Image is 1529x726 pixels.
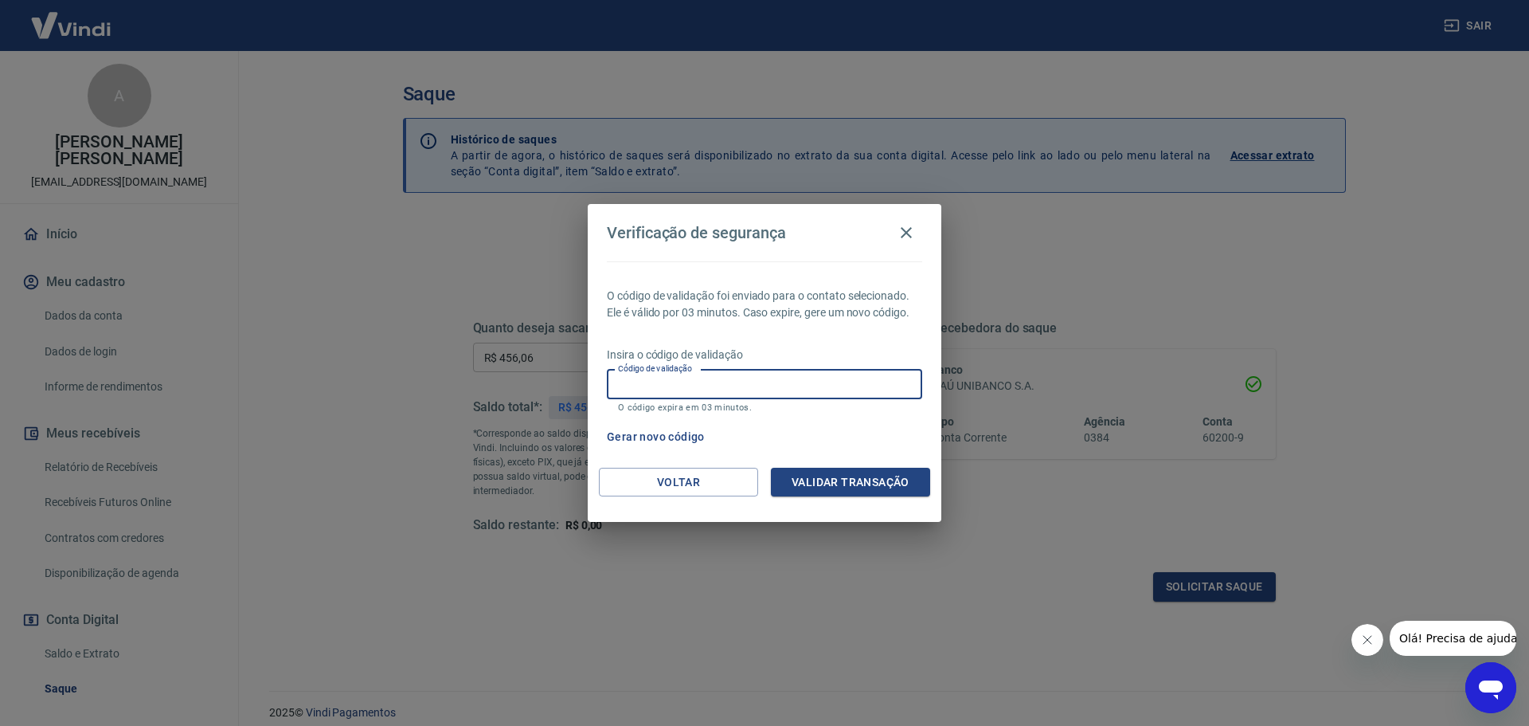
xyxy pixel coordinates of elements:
[618,363,692,375] label: Código de validação
[1390,621,1516,656] iframe: Mensagem da empresa
[771,468,930,497] button: Validar transação
[599,468,758,497] button: Voltar
[607,223,786,242] h4: Verificação de segurança
[600,422,711,452] button: Gerar novo código
[607,288,922,321] p: O código de validação foi enviado para o contato selecionado. Ele é válido por 03 minutos. Caso e...
[607,347,922,363] p: Insira o código de validação
[1351,624,1383,656] iframe: Fechar mensagem
[618,402,911,413] p: O código expira em 03 minutos.
[10,11,134,24] span: Olá! Precisa de ajuda?
[1465,662,1516,713] iframe: Botão para abrir a janela de mensagens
